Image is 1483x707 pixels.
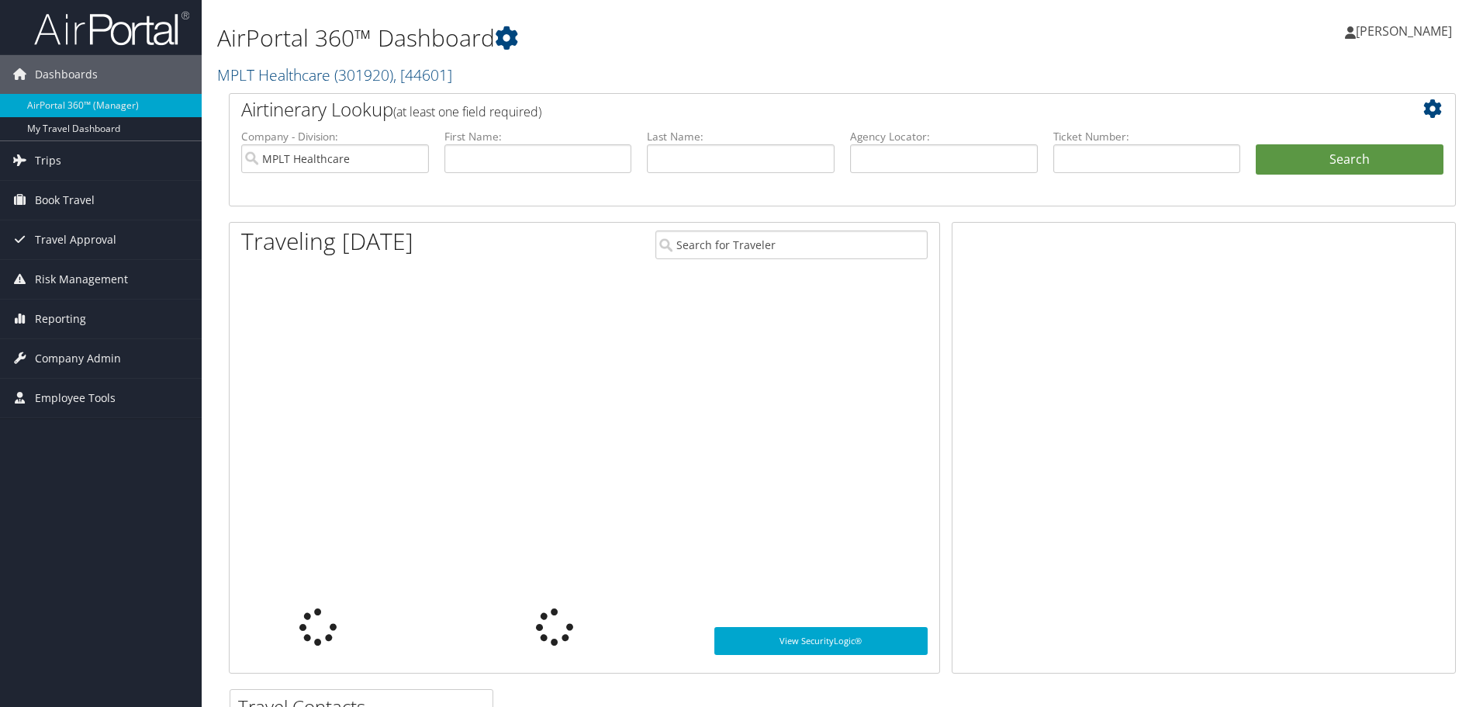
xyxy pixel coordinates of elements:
[1345,8,1467,54] a: [PERSON_NAME]
[1356,23,1452,40] span: [PERSON_NAME]
[35,181,95,220] span: Book Travel
[1053,129,1241,144] label: Ticket Number:
[35,55,98,94] span: Dashboards
[241,129,429,144] label: Company - Division:
[217,64,452,85] a: MPLT Healthcare
[35,379,116,418] span: Employee Tools
[647,129,835,144] label: Last Name:
[1256,144,1443,175] button: Search
[241,96,1341,123] h2: Airtinerary Lookup
[655,230,928,259] input: Search for Traveler
[393,64,452,85] span: , [ 44601 ]
[35,141,61,180] span: Trips
[34,10,189,47] img: airportal-logo.png
[217,22,1051,54] h1: AirPortal 360™ Dashboard
[35,300,86,338] span: Reporting
[35,260,128,299] span: Risk Management
[714,627,928,655] a: View SecurityLogic®
[35,220,116,259] span: Travel Approval
[393,103,541,120] span: (at least one field required)
[35,339,121,378] span: Company Admin
[241,225,413,258] h1: Traveling [DATE]
[444,129,632,144] label: First Name:
[850,129,1038,144] label: Agency Locator:
[334,64,393,85] span: ( 301920 )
